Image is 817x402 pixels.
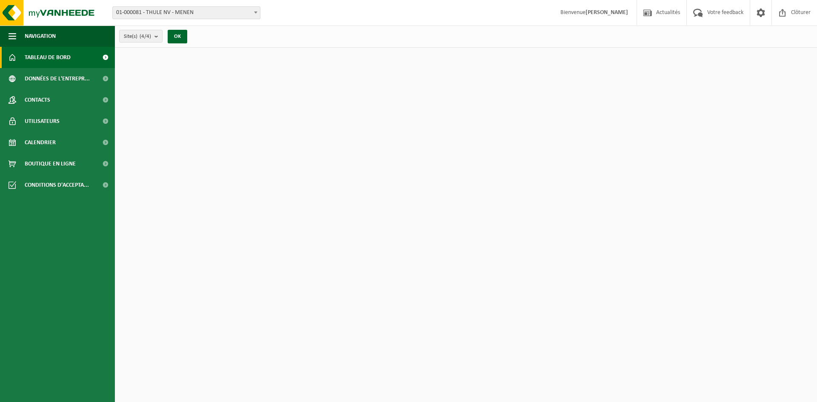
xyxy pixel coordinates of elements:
span: Données de l'entrepr... [25,68,90,89]
button: Site(s)(4/4) [119,30,163,43]
span: 01-000081 - THULE NV - MENEN [113,7,260,19]
count: (4/4) [140,34,151,39]
span: Boutique en ligne [25,153,76,174]
span: Tableau de bord [25,47,71,68]
span: Contacts [25,89,50,111]
span: Navigation [25,26,56,47]
span: Calendrier [25,132,56,153]
span: Site(s) [124,30,151,43]
span: Conditions d'accepta... [25,174,89,196]
strong: [PERSON_NAME] [586,9,628,16]
span: 01-000081 - THULE NV - MENEN [112,6,260,19]
span: Utilisateurs [25,111,60,132]
button: OK [168,30,187,43]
